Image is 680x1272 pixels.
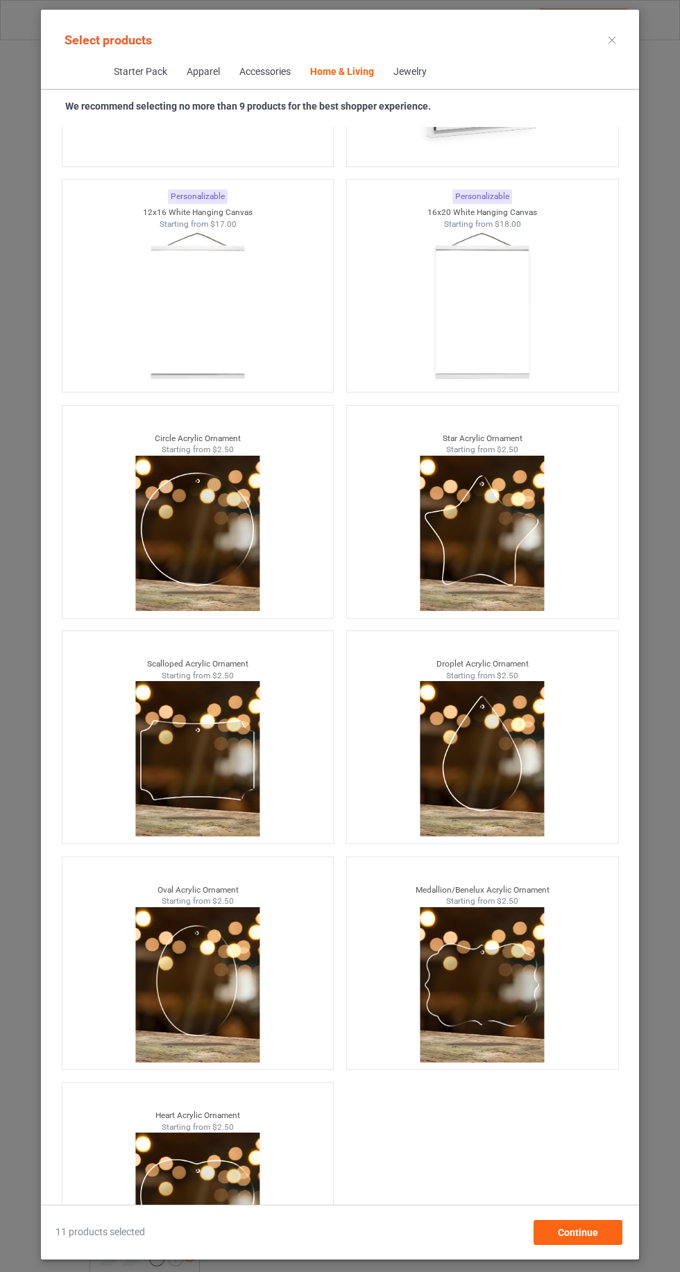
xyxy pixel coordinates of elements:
[212,445,234,454] span: $2.50
[62,670,334,682] div: Starting from
[347,884,618,896] div: Medallion/Benelux Acrylic Ornament
[135,907,260,1063] img: oval-thumbnail.png
[558,1227,598,1238] span: Continue
[212,896,234,906] span: $2.50
[62,218,334,230] div: Starting from
[210,219,236,229] span: $17.00
[497,671,518,680] span: $2.50
[347,218,618,230] div: Starting from
[212,671,234,680] span: $2.50
[420,230,544,385] img: regular.jpg
[62,1110,334,1121] div: Heart Acrylic Ornament
[62,884,334,896] div: Oval Acrylic Ornament
[168,189,228,204] div: Personalizable
[212,1122,234,1132] span: $2.50
[62,207,334,218] div: 12x16 White Hanging Canvas
[497,445,518,454] span: $2.50
[65,33,152,47] span: Select products
[347,433,618,445] div: Star Acrylic Ornament
[347,895,618,907] div: Starting from
[452,189,512,204] div: Personalizable
[347,444,618,456] div: Starting from
[62,1121,334,1133] div: Starting from
[420,456,544,611] img: star-thumbnail.png
[420,907,544,1063] img: medallion-thumbnail.png
[534,1220,622,1245] div: Continue
[135,456,260,611] img: circle-thumbnail.png
[65,101,431,112] strong: We recommend selecting no more than 9 products for the best shopper experience.
[103,55,176,89] span: Starter Pack
[393,65,426,79] div: Jewelry
[495,219,521,229] span: $18.00
[347,670,618,682] div: Starting from
[62,433,334,445] div: Circle Acrylic Ornament
[239,65,290,79] div: Accessories
[62,895,334,907] div: Starting from
[135,681,260,836] img: scalloped-thumbnail.png
[497,896,518,906] span: $2.50
[347,658,618,670] div: Droplet Acrylic Ornament
[56,1226,145,1239] span: 11 products selected
[420,681,544,836] img: drop-thumbnail.png
[186,65,219,79] div: Apparel
[309,65,373,79] div: Home & Living
[62,444,334,456] div: Starting from
[62,658,334,670] div: Scalloped Acrylic Ornament
[347,207,618,218] div: 16x20 White Hanging Canvas
[135,230,260,385] img: regular.jpg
